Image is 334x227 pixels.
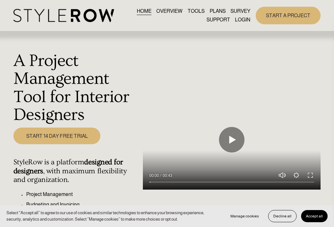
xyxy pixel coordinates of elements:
[268,210,297,222] button: Decline all
[306,214,323,218] span: Accept all
[206,16,230,24] a: folder dropdown
[210,7,226,15] a: PLANS
[13,158,125,175] strong: designed for designers
[219,127,245,153] button: Play
[149,180,314,184] input: Seek
[13,128,101,144] a: START 14 DAY FREE TRIAL
[206,16,230,24] span: SUPPORT
[156,7,183,15] a: OVERVIEW
[188,7,205,15] a: TOOLS
[6,210,219,223] p: Select “Accept all” to agree to our use of cookies and similar technologies to enhance your brows...
[13,52,139,124] h1: A Project Management Tool for Interior Designers
[273,214,291,218] span: Decline all
[235,16,250,24] a: LOGIN
[230,214,259,218] span: Manage cookies
[13,9,114,22] img: StyleRow
[137,7,151,15] a: HOME
[26,201,139,208] p: Budgeting and Invoicing
[160,172,174,179] div: Duration
[226,210,264,222] button: Manage cookies
[230,7,250,15] a: SURVEY
[149,172,160,179] div: Current time
[13,158,139,184] h4: StyleRow is a platform , with maximum flexibility and organization.
[256,7,321,24] a: START A PROJECT
[301,210,328,222] button: Accept all
[26,191,139,198] p: Project Management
